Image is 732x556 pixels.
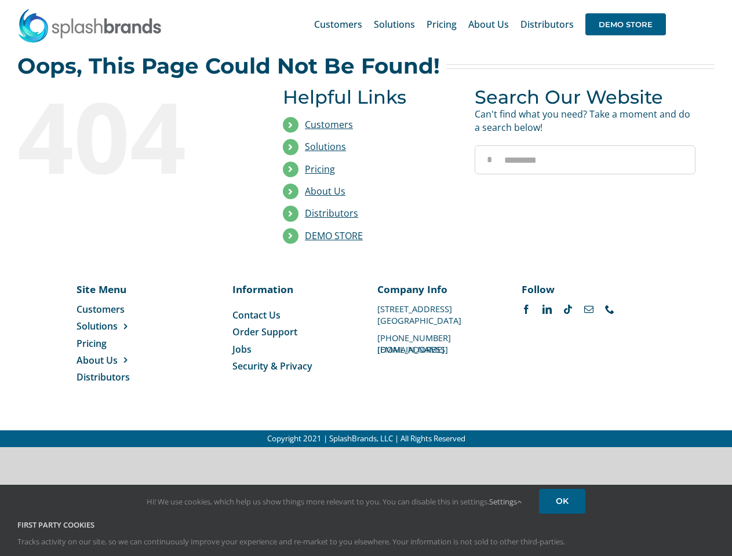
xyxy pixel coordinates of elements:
span: Customers [314,20,362,29]
a: About Us [77,354,155,367]
a: Order Support [232,325,355,338]
div: 404 [17,86,238,185]
span: Pricing [427,20,457,29]
span: Distributors [77,371,130,383]
a: phone [605,305,614,314]
a: Customers [77,303,155,316]
span: DEMO STORE [585,13,666,35]
span: About Us [77,354,118,367]
span: Solutions [374,20,415,29]
p: Can't find what you need? Take a moment and do a search below! [475,108,695,134]
span: Order Support [232,325,297,338]
a: tiktok [563,305,573,314]
a: Pricing [77,337,155,350]
span: Pricing [77,337,107,350]
span: About Us [468,20,509,29]
nav: Menu [232,309,355,373]
span: Customers [77,303,125,316]
a: Pricing [427,6,457,43]
a: Jobs [232,343,355,356]
a: Distributors [305,207,358,220]
a: Customers [314,6,362,43]
h3: Helpful Links [283,86,457,108]
a: facebook [522,305,531,314]
a: mail [584,305,593,314]
a: Solutions [305,140,346,153]
span: Distributors [520,20,574,29]
span: Solutions [77,320,118,332]
a: Security & Privacy [232,360,355,372]
a: DEMO STORE [585,6,666,43]
nav: Main Menu [314,6,666,43]
span: Hi! We use cookies, which help us show things more relevant to you. You can disable this in setti... [147,496,522,507]
p: Site Menu [77,282,155,296]
a: Contact Us [232,309,355,321]
h4: First Party Cookies [17,520,715,531]
a: DEMO STORE [305,229,363,242]
a: Customers [305,118,353,131]
a: Settings [489,496,522,507]
a: Pricing [305,163,335,175]
img: SplashBrands.com Logo [17,8,162,43]
p: Follow [522,282,644,296]
h3: Search Our Website [475,86,695,108]
h2: Oops, This Page Could Not Be Found! [17,54,440,78]
a: About Us [305,185,345,197]
a: Solutions [77,320,155,332]
nav: Menu [77,303,155,384]
a: linkedin [542,305,552,314]
input: Search... [475,145,695,174]
p: Company Info [377,282,500,296]
p: Information [232,282,355,296]
a: Distributors [520,6,574,43]
span: Jobs [232,343,252,356]
input: Search [475,145,504,174]
a: OK [539,489,585,514]
a: Distributors [77,371,155,383]
span: Security & Privacy [232,360,312,372]
span: Contact Us [232,309,281,321]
